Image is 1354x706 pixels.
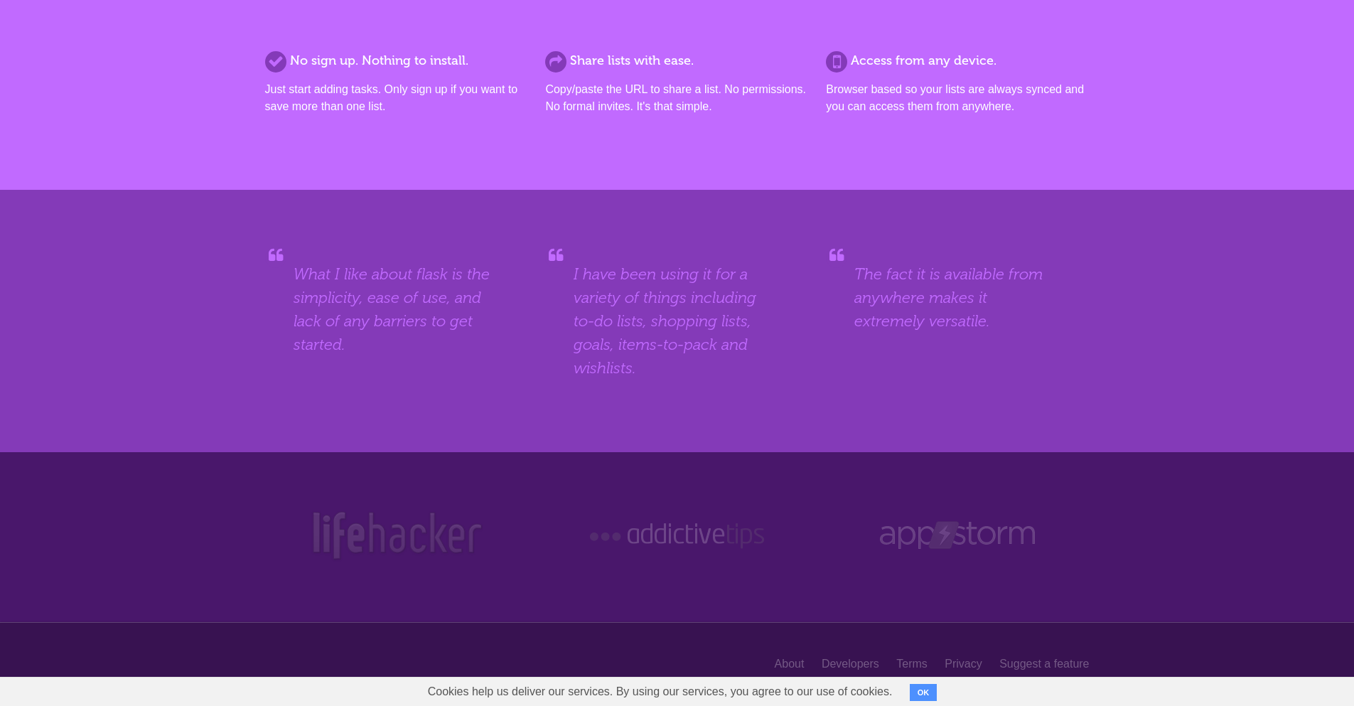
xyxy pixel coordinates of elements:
a: Terms [896,651,928,678]
h2: No sign up. Nothing to install. [265,51,528,70]
p: Copy/paste the URL to share a list. No permissions. No formal invites. It's that simple. [545,81,808,115]
blockquote: What I like about flask is the simplicity, ease of use, and lack of any barriers to get started. [294,262,500,356]
img: Addictive Tips [586,509,768,562]
a: About [775,651,805,678]
a: Developers [822,651,879,678]
img: Web Appstorm [880,509,1035,562]
img: Lifehacker [309,509,484,562]
blockquote: The fact it is available from anywhere makes it extremely versatile. [854,262,1060,333]
a: Suggest a feature [999,651,1089,678]
a: Privacy [945,651,982,678]
p: Just start adding tasks. Only sign up if you want to save more than one list. [265,81,528,115]
h2: Access from any device. [826,51,1089,70]
blockquote: I have been using it for a variety of things including to-do lists, shopping lists, goals, items-... [574,262,780,380]
h2: Share lists with ease. [545,51,808,70]
span: Cookies help us deliver our services. By using our services, you agree to our use of cookies. [414,678,907,706]
p: Browser based so your lists are always synced and you can access them from anywhere. [826,81,1089,115]
button: OK [910,684,937,701]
